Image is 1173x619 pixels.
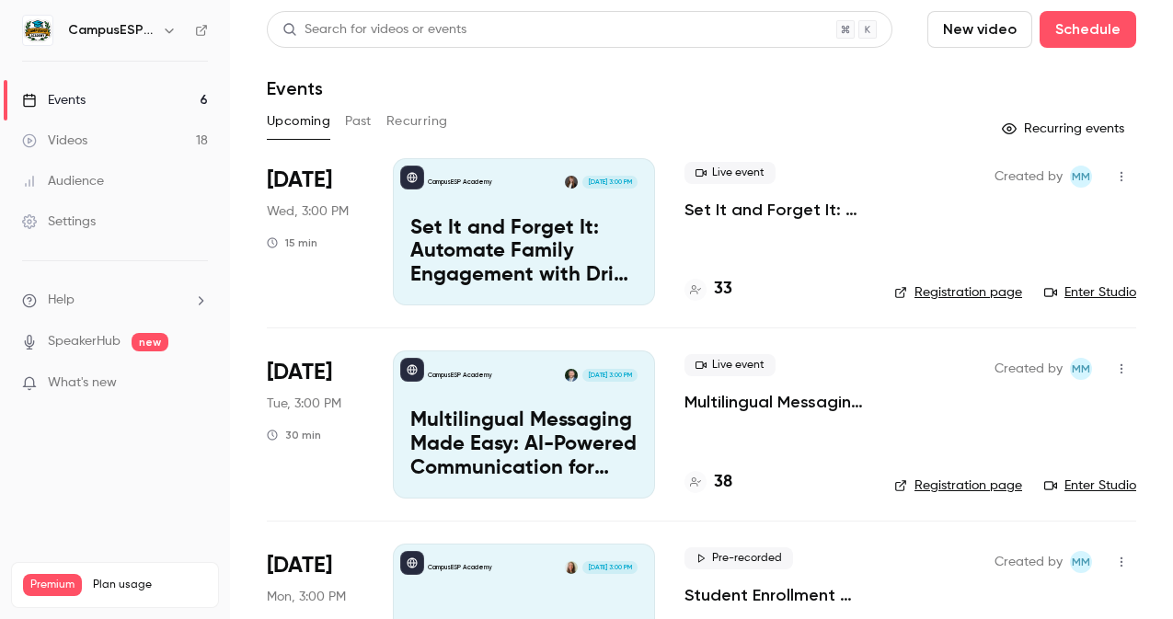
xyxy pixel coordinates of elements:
p: Multilingual Messaging Made Easy: AI-Powered Communication for Spanish-Speaking Families [410,409,638,480]
a: 38 [684,470,732,495]
div: Settings [22,212,96,231]
span: Pre-recorded [684,547,793,569]
img: CampusESP Academy [23,16,52,45]
h1: Events [267,77,323,99]
span: [DATE] [267,166,332,195]
span: Tue, 3:00 PM [267,395,341,413]
span: Created by [995,166,1063,188]
span: Wed, 3:00 PM [267,202,349,221]
iframe: Noticeable Trigger [186,375,208,392]
h4: 38 [714,470,732,495]
span: [DATE] [267,358,332,387]
a: Set It and Forget It: Automate Family Engagement with Drip Text Messages [684,199,865,221]
button: Recurring events [994,114,1136,143]
li: help-dropdown-opener [22,291,208,310]
a: Registration page [894,283,1022,302]
img: Rebecca McCrory [565,176,578,189]
div: Search for videos or events [282,20,466,40]
div: 30 min [267,428,321,442]
div: Events [22,91,86,109]
a: Enter Studio [1044,283,1136,302]
img: Mairin Matthews [565,561,578,574]
a: Registration page [894,476,1022,495]
span: Live event [684,162,776,184]
span: [DATE] 3:00 PM [582,369,637,382]
span: Mairin Matthews [1070,551,1092,573]
span: new [132,333,168,351]
button: Recurring [386,107,448,136]
div: Oct 8 Wed, 3:00 PM (America/New York) [267,158,363,305]
span: Created by [995,358,1063,380]
span: Created by [995,551,1063,573]
span: MM [1072,166,1090,188]
div: 15 min [267,235,317,250]
a: Student Enrollment New User Training [684,584,865,606]
span: Premium [23,574,82,596]
button: Upcoming [267,107,330,136]
button: New video [927,11,1032,48]
h4: 33 [714,277,732,302]
span: Plan usage [93,578,207,592]
p: CampusESP Academy [428,178,492,187]
span: MM [1072,358,1090,380]
span: Mairin Matthews [1070,358,1092,380]
div: Audience [22,172,104,190]
a: Enter Studio [1044,476,1136,495]
div: Oct 14 Tue, 3:00 PM (America/New York) [267,350,363,498]
span: Help [48,291,75,310]
span: Live event [684,354,776,376]
a: 33 [684,277,732,302]
h6: CampusESP Academy [68,21,155,40]
button: Schedule [1040,11,1136,48]
p: Set It and Forget It: Automate Family Engagement with Drip Text Messages [410,217,638,288]
span: [DATE] 3:00 PM [582,561,637,574]
span: Mairin Matthews [1070,166,1092,188]
p: CampusESP Academy [428,563,492,572]
a: SpeakerHub [48,332,121,351]
span: What's new [48,373,117,393]
a: Set It and Forget It: Automate Family Engagement with Drip Text MessagesCampusESP AcademyRebecca ... [393,158,655,305]
span: [DATE] 3:00 PM [582,176,637,189]
p: CampusESP Academy [428,371,492,380]
button: Past [345,107,372,136]
img: Albert Perera [565,369,578,382]
span: Mon, 3:00 PM [267,588,346,606]
a: Multilingual Messaging Made Easy: AI-Powered Communication for Spanish-Speaking FamiliesCampusESP... [393,350,655,498]
span: [DATE] [267,551,332,580]
span: MM [1072,551,1090,573]
a: Multilingual Messaging Made Easy: AI-Powered Communication for Spanish-Speaking Families [684,391,865,413]
div: Videos [22,132,87,150]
